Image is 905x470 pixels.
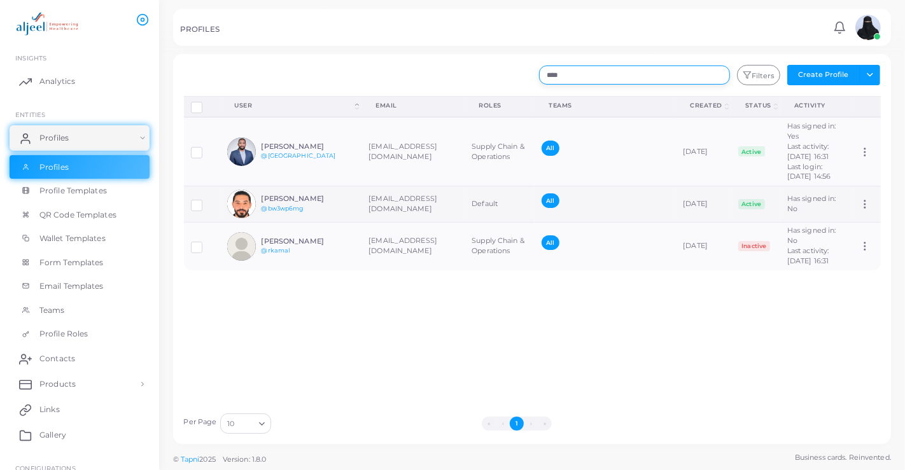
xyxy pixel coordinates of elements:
a: Products [10,371,150,397]
img: avatar [855,15,881,40]
td: [EMAIL_ADDRESS][DOMAIN_NAME] [361,222,465,270]
h6: [PERSON_NAME] [262,195,355,203]
img: logo [11,12,82,36]
a: Profile Roles [10,322,150,346]
span: Profiles [39,162,69,173]
h5: PROFILES [180,25,220,34]
span: Has signed in: No [787,194,836,213]
span: All [542,141,559,155]
a: Email Templates [10,274,150,298]
span: 2025 [199,454,215,465]
a: Analytics [10,69,150,94]
span: ENTITIES [15,111,45,118]
a: Links [10,397,150,422]
span: Has signed in: Yes [787,121,836,141]
a: @rkamal [262,247,291,254]
div: Created [690,101,722,110]
span: Has signed in: No [787,226,836,245]
span: Products [39,378,76,390]
div: activity [794,101,839,110]
span: Active [738,199,765,209]
span: Last login: [DATE] 14:56 [787,162,831,181]
span: Teams [39,305,65,316]
th: Action [852,96,880,117]
a: Contacts [10,346,150,371]
a: Wallet Templates [10,226,150,251]
span: Inactive [738,241,770,251]
span: All [542,235,559,250]
span: All [542,193,559,208]
button: Go to page 1 [510,417,524,431]
span: Profiles [39,132,69,144]
td: [DATE] [676,222,731,270]
a: Profiles [10,155,150,179]
span: 10 [227,417,234,431]
a: Profile Templates [10,179,150,203]
span: Active [738,146,765,156]
a: Gallery [10,422,150,448]
td: Default [465,186,535,222]
div: Search for option [220,413,271,434]
span: Business cards. Reinvented. [795,452,891,463]
a: Profiles [10,125,150,151]
div: Email [375,101,451,110]
td: Supply Chain & Operations [465,222,535,270]
span: Version: 1.8.0 [223,455,267,464]
div: Status [745,101,771,110]
span: Wallet Templates [39,233,106,244]
span: Profile Templates [39,185,107,197]
label: Per Page [184,417,217,427]
div: User [234,101,353,110]
ul: Pagination [274,417,759,431]
a: avatar [852,15,884,40]
a: Form Templates [10,251,150,275]
span: Email Templates [39,280,104,292]
h6: [PERSON_NAME] [262,237,355,245]
td: Supply Chain & Operations [465,117,535,186]
span: Gallery [39,429,66,441]
button: Create Profile [787,65,860,85]
th: Row-selection [184,96,221,117]
button: Filters [737,65,780,85]
img: avatar [227,190,256,218]
td: [DATE] [676,186,731,222]
span: Profile Roles [39,328,88,340]
input: Search for option [235,417,254,431]
span: Form Templates [39,257,104,268]
td: [EMAIL_ADDRESS][DOMAIN_NAME] [361,186,465,222]
a: Teams [10,298,150,322]
a: QR Code Templates [10,203,150,227]
span: Analytics [39,76,75,87]
h6: [PERSON_NAME] [262,142,355,151]
span: Contacts [39,353,75,364]
span: INSIGHTS [15,54,46,62]
div: Roles [479,101,521,110]
span: Last activity: [DATE] 16:31 [787,142,829,161]
img: avatar [227,137,256,166]
img: avatar [227,232,256,261]
td: [DATE] [676,117,731,186]
span: © [173,454,266,465]
a: @[GEOGRAPHIC_DATA] [262,152,336,159]
span: Last activity: [DATE] 16:31 [787,246,829,265]
a: Tapni [181,455,200,464]
a: @bw3wp6mg [262,205,304,212]
span: Links [39,404,60,415]
span: QR Code Templates [39,209,116,221]
div: Teams [549,101,662,110]
td: [EMAIL_ADDRESS][DOMAIN_NAME] [361,117,465,186]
